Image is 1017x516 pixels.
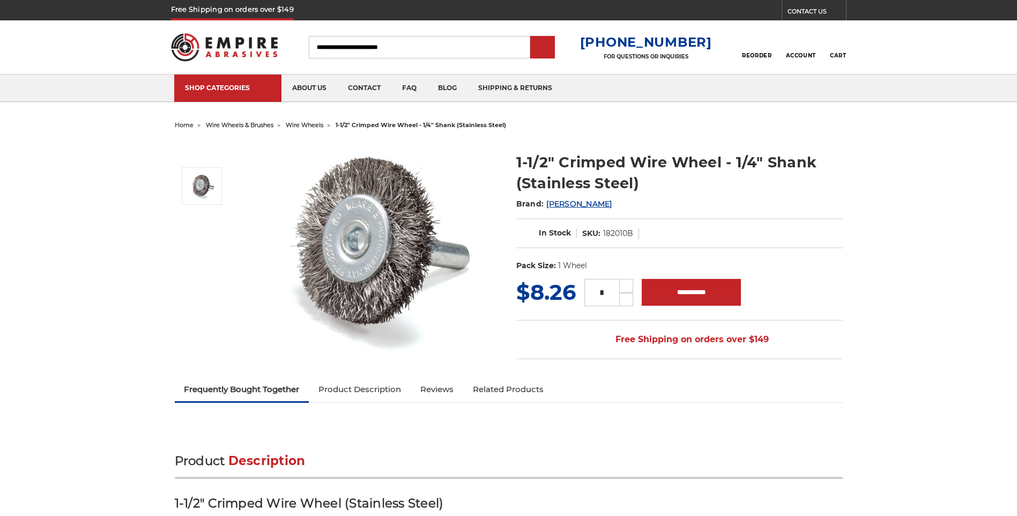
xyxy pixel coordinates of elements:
[742,35,771,58] a: Reorder
[281,75,337,102] a: about us
[411,378,463,401] a: Reviews
[337,75,391,102] a: contact
[189,173,216,200] img: Crimped Wire Wheel with Shank
[175,453,225,468] span: Product
[546,199,612,209] a: [PERSON_NAME]
[463,378,553,401] a: Related Products
[427,75,467,102] a: blog
[228,453,306,468] span: Description
[582,228,600,239] dt: SKU:
[539,228,571,238] span: In Stock
[467,75,563,102] a: shipping & returns
[309,378,411,401] a: Product Description
[603,228,633,239] dd: 182010B
[516,199,544,209] span: Brand:
[786,52,816,59] span: Account
[788,5,846,20] a: CONTACT US
[830,52,846,59] span: Cart
[516,260,556,271] dt: Pack Size:
[286,121,323,129] a: wire wheels
[590,329,769,350] span: Free Shipping on orders over $149
[175,121,194,129] a: home
[391,75,427,102] a: faq
[558,260,587,271] dd: 1 Wheel
[516,152,843,194] h1: 1-1/2" Crimped Wire Wheel - 1/4" Shank (Stainless Steel)
[174,75,281,102] a: SHOP CATEGORIES
[336,121,506,129] span: 1-1/2" crimped wire wheel - 1/4" shank (stainless steel)
[185,84,271,92] div: SHOP CATEGORIES
[206,121,273,129] a: wire wheels & brushes
[516,279,576,305] span: $8.26
[266,141,481,355] img: Crimped Wire Wheel with Shank
[580,53,712,60] p: FOR QUESTIONS OR INQUIRIES
[171,26,278,68] img: Empire Abrasives
[580,34,712,50] a: [PHONE_NUMBER]
[175,378,309,401] a: Frequently Bought Together
[742,52,771,59] span: Reorder
[830,35,846,59] a: Cart
[532,37,553,58] input: Submit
